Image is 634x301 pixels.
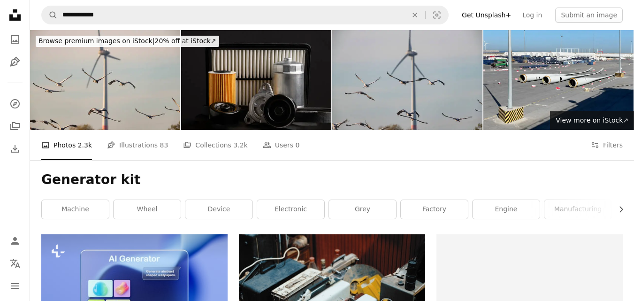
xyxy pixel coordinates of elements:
a: factory [401,200,468,219]
span: 3.2k [233,140,247,150]
a: Get Unsplash+ [456,8,517,23]
button: Menu [6,277,24,295]
button: scroll list to the right [612,200,623,219]
img: Crane birds or Common Cranes flying in the air with a wind turbine in the background [332,30,482,130]
a: Download History [6,139,24,158]
a: manufacturing [544,200,611,219]
h1: Generator kit [41,171,623,188]
a: Photos [6,30,24,49]
span: 0 [295,140,299,150]
a: Collections 3.2k [183,130,247,160]
span: 83 [160,140,168,150]
a: a group of old suitcases sitting next to each other [239,292,425,301]
a: Log in / Sign up [6,232,24,250]
button: Language [6,254,24,273]
button: Submit an image [555,8,623,23]
img: Crane birds or Common Cranes flying in mid air with a wind turbine in the background [30,30,180,130]
a: Explore [6,94,24,113]
a: wheel [114,200,181,219]
button: Filters [591,130,623,160]
span: 20% off at iStock ↗ [38,37,216,45]
a: electronic [257,200,324,219]
a: View more on iStock↗ [550,111,634,130]
a: machine [42,200,109,219]
a: grey [329,200,396,219]
img: Auto parts car on a black background. Fuel, oil, air filters and tension and guide rollers, poly ... [181,30,331,130]
span: View more on iStock ↗ [556,116,628,124]
a: Log in [517,8,548,23]
a: Collections [6,117,24,136]
a: device [185,200,252,219]
a: Browse premium images on iStock|20% off at iStock↗ [30,30,225,53]
button: Visual search [426,6,448,24]
a: Illustrations 83 [107,130,168,160]
a: A computer screen with a picture of different items on it [41,292,228,301]
form: Find visuals sitewide [41,6,449,24]
span: Browse premium images on iStock | [38,37,154,45]
button: Search Unsplash [42,6,58,24]
button: Clear [405,6,425,24]
a: Illustrations [6,53,24,71]
img: Wind turbines [483,30,634,130]
a: engine [473,200,540,219]
a: Users 0 [263,130,300,160]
